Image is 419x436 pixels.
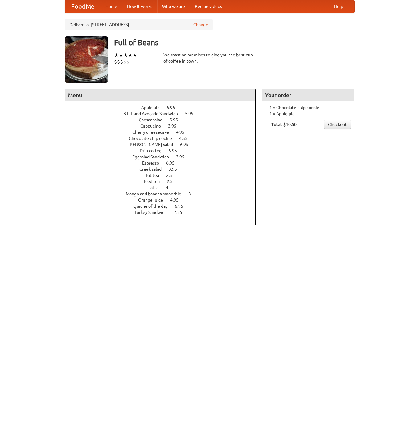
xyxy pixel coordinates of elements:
[166,185,175,190] span: 4
[101,0,122,13] a: Home
[117,59,120,65] li: $
[132,154,196,159] a: Eggsalad Sandwich 3.95
[132,130,175,135] span: Cherry cheesecake
[123,52,128,59] li: ★
[129,136,199,141] a: Chocolate chip cookie 4.55
[141,105,166,110] span: Apple pie
[65,0,101,13] a: FoodMe
[133,204,195,209] a: Quiche of the day 6.95
[126,59,129,65] li: $
[129,136,178,141] span: Chocolate chip cookie
[132,154,175,159] span: Eggsalad Sandwich
[114,52,119,59] li: ★
[128,142,179,147] span: [PERSON_NAME] salad
[140,148,188,153] a: Drip coffee 5.95
[65,89,256,101] h4: Menu
[169,167,183,172] span: 3.95
[126,191,187,196] span: Mango and banana smoothie
[132,130,196,135] a: Cherry cheesecake 4.95
[262,89,354,101] h4: Your order
[324,120,351,129] a: Checkout
[148,185,180,190] a: Latte 4
[65,19,213,30] div: Deliver to: [STREET_ADDRESS]
[141,105,187,110] a: Apple pie 5.95
[167,105,181,110] span: 5.95
[175,204,189,209] span: 6.95
[120,59,123,65] li: $
[139,117,169,122] span: Caesar salad
[265,104,351,111] li: 1 × Chocolate chip cookie
[190,0,227,13] a: Recipe videos
[134,210,173,215] span: Turkey Sandwich
[139,117,189,122] a: Caesar salad 5.95
[123,111,205,116] a: B.L.T. and Avocado Sandwich 5.95
[166,173,178,178] span: 2.5
[142,161,165,165] span: Espresso
[123,59,126,65] li: $
[265,111,351,117] li: 1 × Apple pie
[176,130,191,135] span: 4.95
[133,204,174,209] span: Quiche of the day
[144,173,165,178] span: Hot tea
[188,191,197,196] span: 3
[193,22,208,28] a: Change
[148,185,165,190] span: Latte
[170,198,185,202] span: 4.95
[271,122,297,127] b: Total: $10.50
[174,210,188,215] span: 7.55
[157,0,190,13] a: Who we are
[122,0,157,13] a: How it works
[170,117,184,122] span: 5.95
[180,142,195,147] span: 6.95
[65,36,108,83] img: angular.jpg
[126,191,202,196] a: Mango and banana smoothie 3
[185,111,199,116] span: 5.95
[140,124,188,128] a: Cappucino 3.95
[139,167,168,172] span: Greek salad
[134,210,194,215] a: Turkey Sandwich 7.55
[140,124,167,128] span: Cappucino
[168,124,183,128] span: 3.95
[140,148,168,153] span: Drip coffee
[123,111,184,116] span: B.L.T. and Avocado Sandwich
[138,198,169,202] span: Orange juice
[128,52,133,59] li: ★
[179,136,194,141] span: 4.55
[169,148,183,153] span: 5.95
[138,198,190,202] a: Orange juice 4.95
[176,154,191,159] span: 3.95
[142,161,186,165] a: Espresso 6.95
[167,179,179,184] span: 2.5
[128,142,200,147] a: [PERSON_NAME] salad 6.95
[133,52,137,59] li: ★
[166,161,181,165] span: 6.95
[144,179,166,184] span: Iced tea
[114,59,117,65] li: $
[329,0,348,13] a: Help
[144,173,183,178] a: Hot tea 2.5
[114,36,355,49] h3: Full of Beans
[119,52,123,59] li: ★
[163,52,256,64] div: We roast on premises to give you the best cup of coffee in town.
[144,179,184,184] a: Iced tea 2.5
[139,167,188,172] a: Greek salad 3.95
